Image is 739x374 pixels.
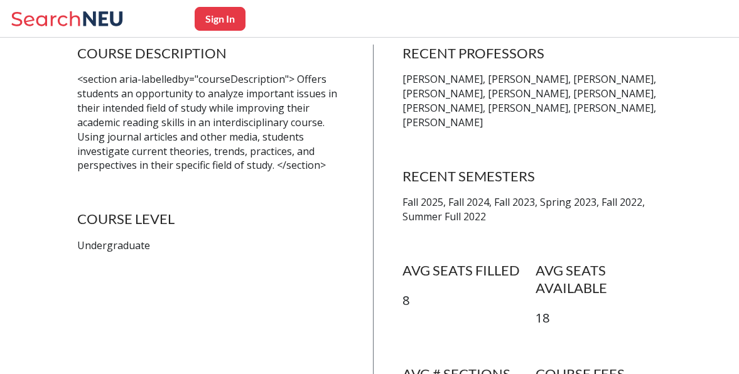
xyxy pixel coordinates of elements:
p: [PERSON_NAME], [PERSON_NAME], [PERSON_NAME], [PERSON_NAME], [PERSON_NAME], [PERSON_NAME], [PERSON... [402,72,669,129]
p: Undergraduate [77,238,343,253]
h4: AVG SEATS FILLED [402,262,536,279]
button: Sign In [195,7,245,31]
h4: COURSE LEVEL [77,210,343,228]
p: 8 [402,292,536,310]
p: <section aria-labelledby="courseDescription"> Offers students an opportunity to analyze important... [77,72,343,173]
h4: AVG SEATS AVAILABLE [536,262,669,297]
h4: COURSE DESCRIPTION [77,45,343,62]
h4: RECENT SEMESTERS [402,168,669,185]
p: 18 [536,309,669,328]
p: Fall 2025, Fall 2024, Fall 2023, Spring 2023, Fall 2022, Summer Full 2022 [402,195,669,224]
h4: RECENT PROFESSORS [402,45,669,62]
